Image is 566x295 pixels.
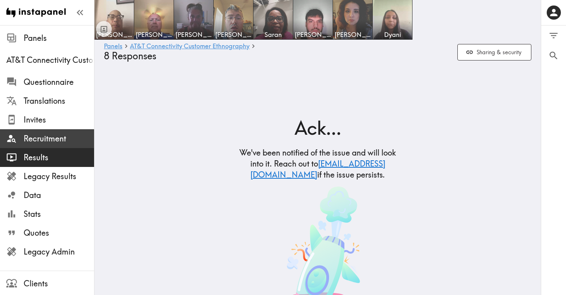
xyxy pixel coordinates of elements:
span: 8 Responses [104,50,156,62]
a: Panels [104,43,122,50]
span: Invites [24,114,94,125]
span: [PERSON_NAME] [176,30,212,39]
span: Stats [24,209,94,220]
span: [PERSON_NAME] [295,30,331,39]
span: Translations [24,95,94,106]
span: Saran [255,30,291,39]
span: Quotes [24,227,94,238]
span: Data [24,190,94,201]
span: Legacy Admin [24,246,94,257]
span: Dyani [374,30,411,39]
span: Questionnaire [24,77,94,88]
button: Sharing & security [457,44,531,61]
a: [EMAIL_ADDRESS][DOMAIN_NAME] [250,159,385,180]
span: Filter Responses [548,30,559,41]
button: Toggle between responses and questions [96,21,112,37]
h2: Ack... [239,115,397,141]
span: Results [24,152,94,163]
span: [PERSON_NAME] [136,30,172,39]
button: Search [541,46,566,66]
span: [PERSON_NAME] [335,30,371,39]
span: AT&T Connectivity Customer Ethnography [6,55,94,66]
span: Recruitment [24,133,94,144]
h5: We've been notified of the issue and will look into it. Reach out to if the issue persists. [239,147,397,180]
button: Filter Responses [541,26,566,46]
a: AT&T Connectivity Customer Ethnography [130,43,250,50]
span: Panels [24,33,94,44]
span: Search [548,50,559,61]
span: [PERSON_NAME] [215,30,252,39]
span: Clients [24,278,94,289]
span: Legacy Results [24,171,94,182]
span: [PERSON_NAME] [96,30,132,39]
